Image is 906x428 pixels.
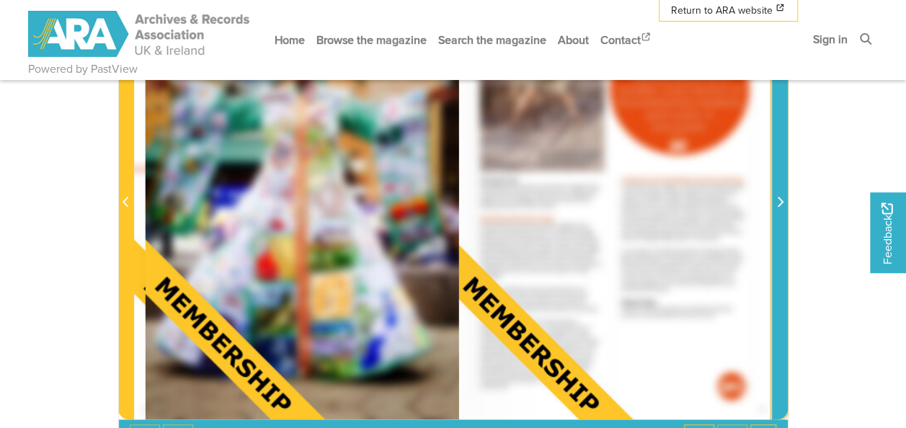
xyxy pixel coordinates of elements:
a: Contact [595,21,658,59]
img: ARA - ARC Magazine | Powered by PastView [28,11,252,57]
a: Search the magazine [432,21,552,59]
a: Browse the magazine [311,21,432,59]
a: Sign in [807,20,853,58]
a: ARA - ARC Magazine | Powered by PastView logo [28,3,252,66]
a: Would you like to provide feedback? [870,192,906,273]
a: About [552,21,595,59]
a: Home [269,21,311,59]
a: Powered by PastView [28,61,138,78]
span: Feedback [879,203,896,264]
span: Return to ARA website [671,3,773,18]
